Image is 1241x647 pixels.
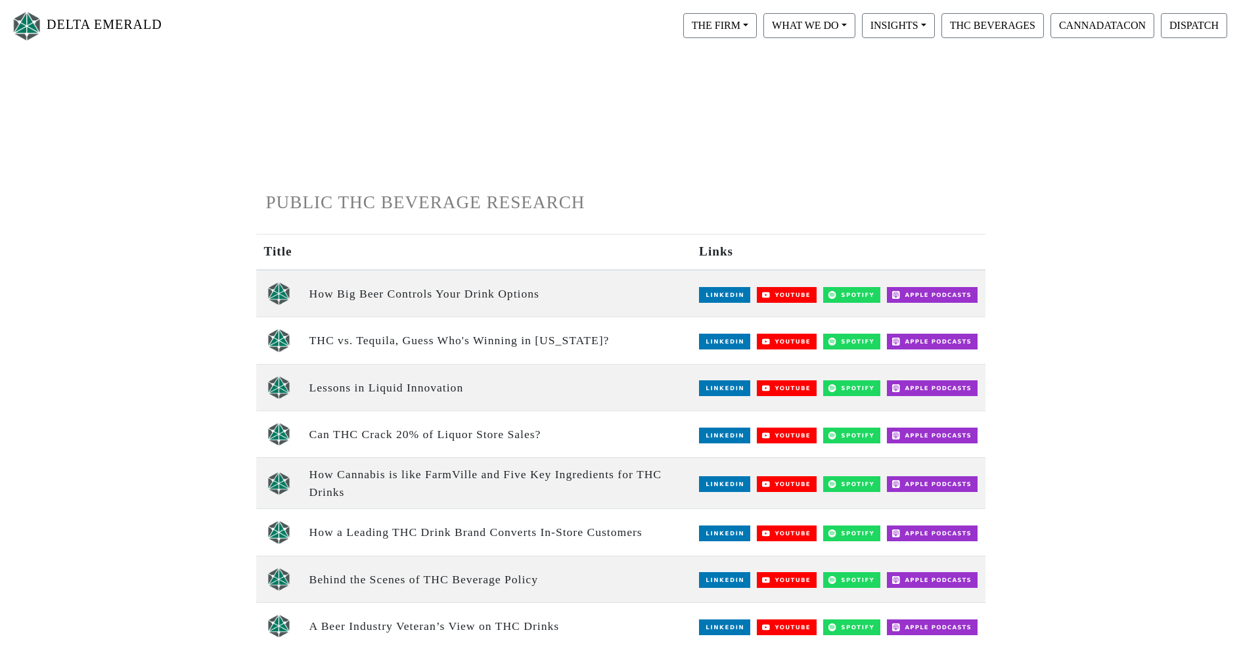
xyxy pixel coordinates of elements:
img: Spotify [823,525,880,541]
img: Apple Podcasts [887,287,978,303]
img: Spotify [823,334,880,349]
img: Apple Podcasts [887,334,978,349]
button: THC BEVERAGES [941,13,1044,38]
button: WHAT WE DO [763,13,855,38]
img: unscripted logo [267,520,290,544]
img: unscripted logo [267,328,290,352]
img: YouTube [757,476,817,492]
img: YouTube [757,619,817,635]
img: unscripted logo [267,376,290,399]
img: unscripted logo [267,472,290,495]
button: INSIGHTS [862,13,935,38]
button: THE FIRM [683,13,757,38]
img: YouTube [757,334,817,349]
button: CANNADATACON [1050,13,1154,38]
img: LinkedIn [699,380,750,396]
a: THC BEVERAGES [938,19,1047,30]
th: Links [691,234,985,270]
img: YouTube [757,287,817,303]
td: How Cannabis is like FarmVille and Five Key Ingredients for THC Drinks [302,458,692,509]
img: YouTube [757,428,817,443]
img: LinkedIn [699,525,750,541]
img: Spotify [823,428,880,443]
img: unscripted logo [267,422,290,446]
img: YouTube [757,572,817,588]
img: Apple Podcasts [887,476,978,492]
img: Apple Podcasts [887,572,978,588]
img: LinkedIn [699,428,750,443]
td: THC vs. Tequila, Guess Who's Winning in [US_STATE]? [302,317,692,364]
td: How a Leading THC Drink Brand Converts In-Store Customers [302,509,692,556]
img: LinkedIn [699,619,750,635]
img: Spotify [823,619,880,635]
img: LinkedIn [699,476,750,492]
td: Can THC Crack 20% of Liquor Store Sales? [302,411,692,458]
img: LinkedIn [699,287,750,303]
a: DELTA EMERALD [11,5,162,47]
img: YouTube [757,525,817,541]
img: Spotify [823,380,880,396]
img: unscripted logo [267,614,290,638]
a: CANNADATACON [1047,19,1158,30]
img: Spotify [823,476,880,492]
img: Apple Podcasts [887,428,978,443]
td: Behind the Scenes of THC Beverage Policy [302,556,692,602]
img: Logo [11,9,43,43]
th: Title [256,234,302,270]
td: How Big Beer Controls Your Drink Options [302,270,692,317]
img: Spotify [823,572,880,588]
img: Apple Podcasts [887,380,978,396]
img: Apple Podcasts [887,525,978,541]
img: unscripted logo [267,568,290,591]
img: LinkedIn [699,334,750,349]
a: DISPATCH [1158,19,1230,30]
img: YouTube [757,380,817,396]
h1: PUBLIC THC BEVERAGE RESEARCH [266,192,976,213]
img: LinkedIn [699,572,750,588]
img: unscripted logo [267,282,290,305]
button: DISPATCH [1161,13,1227,38]
img: Spotify [823,287,880,303]
img: Apple Podcasts [887,619,978,635]
td: Lessons in Liquid Innovation [302,364,692,411]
